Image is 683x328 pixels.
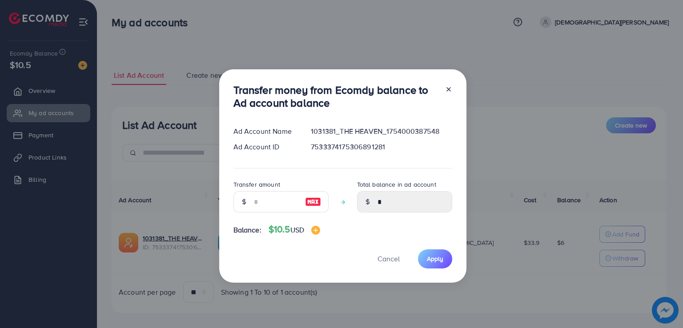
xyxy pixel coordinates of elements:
div: 1031381_THE HEAVEN_1754000387548 [304,126,459,136]
label: Transfer amount [233,180,280,189]
label: Total balance in ad account [357,180,436,189]
div: Ad Account ID [226,142,304,152]
div: 7533374175306891281 [304,142,459,152]
span: Cancel [378,254,400,264]
h3: Transfer money from Ecomdy balance to Ad account balance [233,84,438,109]
h4: $10.5 [269,224,320,235]
img: image [311,226,320,235]
img: image [305,196,321,207]
span: Apply [427,254,443,263]
button: Cancel [366,249,411,268]
button: Apply [418,249,452,268]
span: Balance: [233,225,261,235]
span: USD [290,225,304,235]
div: Ad Account Name [226,126,304,136]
